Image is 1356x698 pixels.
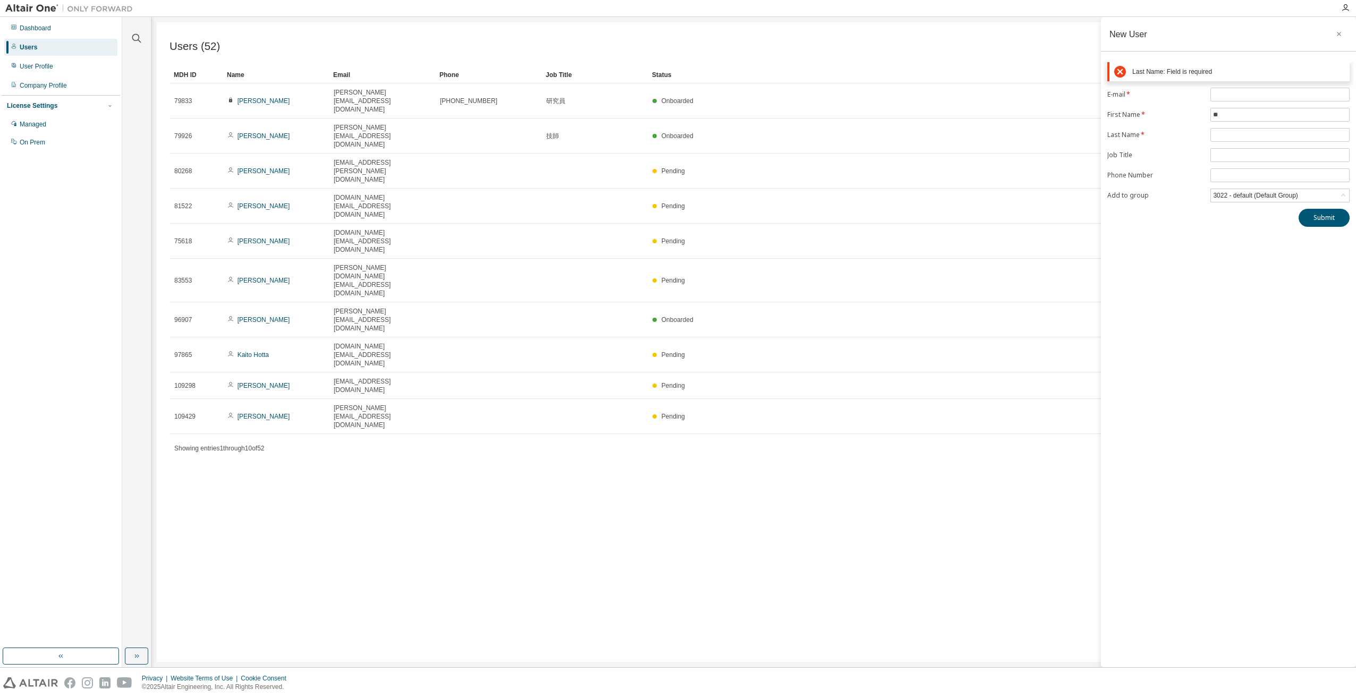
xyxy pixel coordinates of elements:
[3,677,58,688] img: altair_logo.svg
[170,40,220,53] span: Users (52)
[1299,209,1350,227] button: Submit
[174,167,192,175] span: 80268
[662,132,693,140] span: Onboarded
[439,66,537,83] div: Phone
[238,237,290,245] a: [PERSON_NAME]
[662,382,685,389] span: Pending
[174,97,192,105] span: 79833
[174,412,196,421] span: 109429
[334,263,430,297] span: [PERSON_NAME][DOMAIN_NAME][EMAIL_ADDRESS][DOMAIN_NAME]
[440,97,497,105] span: [PHONE_NUMBER]
[662,351,685,359] span: Pending
[174,316,192,324] span: 96907
[1211,189,1349,202] div: 3022 - default (Default Group)
[1107,90,1204,99] label: E-mail
[174,202,192,210] span: 81522
[546,132,559,140] span: 技師
[238,167,290,175] a: [PERSON_NAME]
[174,276,192,285] span: 83553
[227,66,325,83] div: Name
[238,316,290,324] a: [PERSON_NAME]
[1211,190,1299,201] div: 3022 - default (Default Group)
[20,120,46,129] div: Managed
[20,24,51,32] div: Dashboard
[238,202,290,210] a: [PERSON_NAME]
[238,277,290,284] a: [PERSON_NAME]
[241,674,292,683] div: Cookie Consent
[238,413,290,420] a: [PERSON_NAME]
[174,237,192,245] span: 75618
[334,377,430,394] span: [EMAIL_ADDRESS][DOMAIN_NAME]
[334,228,430,254] span: [DOMAIN_NAME][EMAIL_ADDRESS][DOMAIN_NAME]
[334,404,430,429] span: [PERSON_NAME][EMAIL_ADDRESS][DOMAIN_NAME]
[142,674,171,683] div: Privacy
[20,43,37,52] div: Users
[333,66,431,83] div: Email
[662,277,685,284] span: Pending
[546,97,565,105] span: 研究員
[1132,68,1345,76] div: Last Name: Field is required
[662,413,685,420] span: Pending
[20,62,53,71] div: User Profile
[1107,171,1204,180] label: Phone Number
[662,237,685,245] span: Pending
[334,123,430,149] span: [PERSON_NAME][EMAIL_ADDRESS][DOMAIN_NAME]
[99,677,111,688] img: linkedin.svg
[174,66,218,83] div: MDH ID
[117,677,132,688] img: youtube.svg
[20,138,45,147] div: On Prem
[171,674,241,683] div: Website Terms of Use
[5,3,138,14] img: Altair One
[1107,110,1204,119] label: First Name
[334,158,430,184] span: [EMAIL_ADDRESS][PERSON_NAME][DOMAIN_NAME]
[662,97,693,105] span: Onboarded
[662,316,693,324] span: Onboarded
[334,88,430,114] span: [PERSON_NAME][EMAIL_ADDRESS][DOMAIN_NAME]
[64,677,75,688] img: facebook.svg
[7,101,57,110] div: License Settings
[652,66,1283,83] div: Status
[20,81,67,90] div: Company Profile
[174,445,265,452] span: Showing entries 1 through 10 of 52
[238,132,290,140] a: [PERSON_NAME]
[174,351,192,359] span: 97865
[238,382,290,389] a: [PERSON_NAME]
[174,132,192,140] span: 79926
[546,66,643,83] div: Job Title
[1107,151,1204,159] label: Job Title
[238,351,269,359] a: Kaito Hotta
[238,97,290,105] a: [PERSON_NAME]
[174,381,196,390] span: 109298
[662,167,685,175] span: Pending
[1109,30,1147,38] div: New User
[1107,131,1204,139] label: Last Name
[334,307,430,333] span: [PERSON_NAME][EMAIL_ADDRESS][DOMAIN_NAME]
[662,202,685,210] span: Pending
[334,342,430,368] span: [DOMAIN_NAME][EMAIL_ADDRESS][DOMAIN_NAME]
[1107,191,1204,200] label: Add to group
[142,683,293,692] p: © 2025 Altair Engineering, Inc. All Rights Reserved.
[82,677,93,688] img: instagram.svg
[334,193,430,219] span: [DOMAIN_NAME][EMAIL_ADDRESS][DOMAIN_NAME]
